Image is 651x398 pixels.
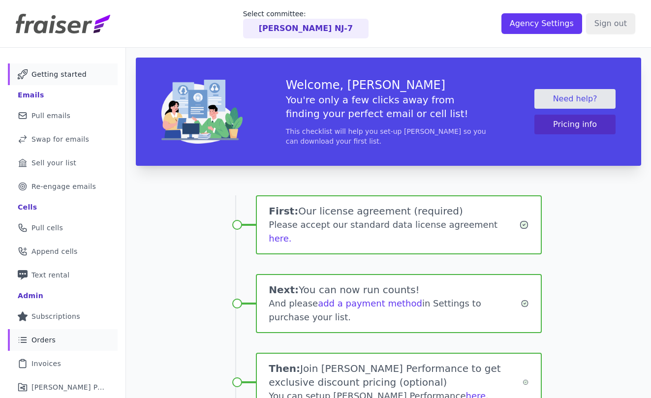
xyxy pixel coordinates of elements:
a: Re-engage emails [8,176,118,197]
span: Then: [269,363,300,374]
div: And please in Settings to purchase your list. [269,297,520,324]
div: Emails [18,90,44,100]
span: Pull cells [31,223,63,233]
span: Invoices [31,359,61,368]
a: Invoices [8,353,118,374]
div: Please accept our standard data license agreement [269,218,519,245]
a: Sell your list [8,152,118,174]
input: Sign out [586,13,635,34]
span: Append cells [31,246,78,256]
h1: Join [PERSON_NAME] Performance to get exclusive discount pricing (optional) [269,362,523,389]
a: Subscriptions [8,306,118,327]
h1: You can now run counts! [269,283,520,297]
h3: Welcome, [PERSON_NAME] [286,77,492,93]
span: Sell your list [31,158,76,168]
div: Admin [18,291,43,301]
span: Text rental [31,270,70,280]
a: Pull cells [8,217,118,239]
span: Pull emails [31,111,70,121]
img: img [161,80,243,143]
a: Select committee: [PERSON_NAME] NJ-7 [243,9,369,38]
h5: You're only a few clicks away from finding your perfect email or cell list! [286,93,492,121]
a: add a payment method [318,298,422,308]
p: [PERSON_NAME] NJ-7 [259,23,353,34]
div: Cells [18,202,37,212]
img: Fraiser Logo [16,14,110,33]
p: Select committee: [243,9,369,19]
a: Getting started [8,63,118,85]
a: [PERSON_NAME] Performance [8,376,118,398]
input: Agency Settings [501,13,582,34]
button: Pricing info [534,115,616,134]
span: Getting started [31,69,87,79]
span: Re-engage emails [31,182,96,191]
span: Next: [269,284,299,296]
a: Text rental [8,264,118,286]
span: First: [269,205,298,217]
span: Orders [31,335,56,345]
a: Append cells [8,241,118,262]
p: This checklist will help you set-up [PERSON_NAME] so you can download your first list. [286,126,492,146]
span: Subscriptions [31,311,80,321]
a: Pull emails [8,105,118,126]
a: Swap for emails [8,128,118,150]
a: Need help? [534,89,616,109]
span: [PERSON_NAME] Performance [31,382,106,392]
a: Orders [8,329,118,351]
h1: Our license agreement (required) [269,204,519,218]
span: Swap for emails [31,134,89,144]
